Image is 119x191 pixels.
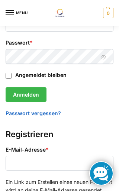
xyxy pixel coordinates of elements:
[51,9,68,17] img: Solaranlagen, Speicheranlagen und Energiesparprodukte
[6,73,12,79] input: Angemeldet bleiben
[6,39,113,47] label: Passwort
[103,8,113,18] span: 0
[101,8,113,18] nav: Cart contents
[6,146,113,154] label: E-Mail-Adresse
[6,129,113,140] h2: Registrieren
[98,54,109,61] button: Passwort ausblenden
[15,72,67,78] span: Angemeldet bleiben
[101,8,113,18] a: 0
[6,87,46,102] button: Anmelden
[6,110,61,116] a: Passwort vergessen?
[6,7,28,19] button: Menu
